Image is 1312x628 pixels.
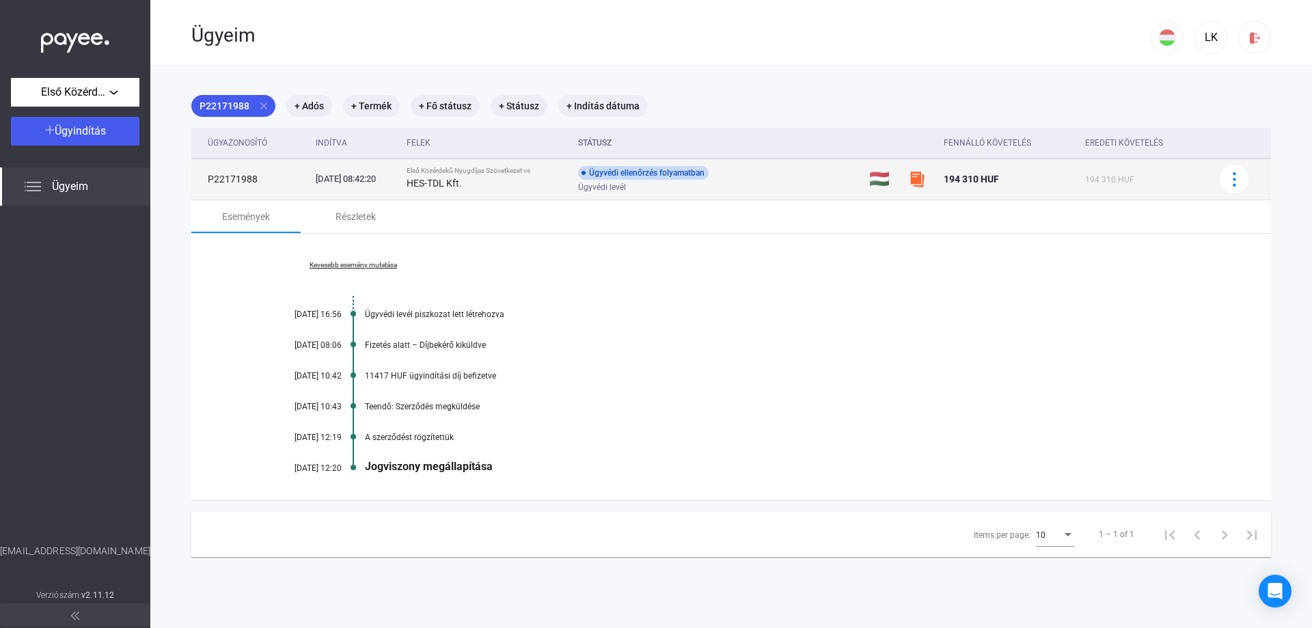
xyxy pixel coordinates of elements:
img: arrow-double-left-grey.svg [71,612,79,620]
mat-select: Items per page: [1036,526,1074,543]
div: Fennálló követelés [944,135,1031,151]
img: list.svg [25,178,41,195]
img: logout-red [1248,31,1262,45]
div: 1 – 1 of 1 [1099,526,1134,543]
button: First page [1156,521,1184,548]
img: white-payee-white-dot.svg [41,25,109,53]
img: plus-white.svg [45,125,55,135]
a: Kevesebb esemény mutatása [260,261,447,269]
span: Első Közérdekű Nyugdíjas Szövetkezet [41,84,109,100]
button: Next page [1211,521,1238,548]
mat-icon: close [258,100,270,112]
mat-chip: + Termék [343,95,400,117]
mat-chip: + Indítás dátuma [558,95,648,117]
th: Státusz [573,128,864,159]
div: Eredeti követelés [1085,135,1163,151]
div: Részletek [336,208,376,225]
strong: v2.11.12 [81,590,114,600]
div: Indítva [316,135,395,151]
img: more-blue [1227,172,1242,187]
div: [DATE] 12:19 [260,433,342,442]
img: HU [1159,29,1175,46]
button: HU [1151,21,1184,54]
button: more-blue [1220,165,1248,193]
mat-chip: + Státusz [491,95,547,117]
span: 10 [1036,530,1045,540]
div: Eredeti követelés [1085,135,1203,151]
div: Ügyazonosító [208,135,305,151]
span: Ügyeim [52,178,88,195]
div: LK [1199,29,1222,46]
button: Első Közérdekű Nyugdíjas Szövetkezet [11,78,139,107]
button: Previous page [1184,521,1211,548]
div: Felek [407,135,430,151]
div: Fennálló követelés [944,135,1074,151]
div: [DATE] 12:20 [260,463,342,473]
div: Jogviszony megállapítása [365,460,1203,473]
div: A szerződést rögzítettük [365,433,1203,442]
span: Ügyvédi levél [578,179,626,195]
div: Első Közérdekű Nyugdíjas Szövetkezet vs [407,167,567,175]
td: 🇭🇺 [864,159,904,200]
div: [DATE] 10:43 [260,402,342,411]
div: [DATE] 08:06 [260,340,342,350]
span: 194 310 HUF [944,174,999,185]
button: Last page [1238,521,1266,548]
button: LK [1194,21,1227,54]
mat-chip: + Adós [286,95,332,117]
div: Ügyazonosító [208,135,267,151]
mat-chip: + Fő státusz [411,95,480,117]
div: [DATE] 10:42 [260,371,342,381]
div: [DATE] 08:42:20 [316,172,395,186]
div: Ügyeim [191,24,1151,47]
div: Open Intercom Messenger [1259,575,1291,607]
strong: HES-TDL Kft. [407,178,462,189]
mat-chip: P22171988 [191,95,275,117]
div: Ügyvédi ellenőrzés folyamatban [578,166,709,180]
div: Items per page: [974,527,1030,543]
div: Felek [407,135,567,151]
button: logout-red [1238,21,1271,54]
div: 11417 HUF ügyindítási díj befizetve [365,371,1203,381]
span: Ügyindítás [55,124,106,137]
div: [DATE] 16:56 [260,310,342,319]
div: Fizetés alatt – Díjbekérő kiküldve [365,340,1203,350]
div: Teendő: Szerződés megküldése [365,402,1203,411]
div: Események [222,208,270,225]
td: P22171988 [191,159,310,200]
div: Ügyvédi levél piszkozat lett létrehozva [365,310,1203,319]
div: Indítva [316,135,347,151]
button: Ügyindítás [11,117,139,146]
img: szamlazzhu-mini [909,171,925,187]
span: 194 310 HUF [1085,175,1134,185]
